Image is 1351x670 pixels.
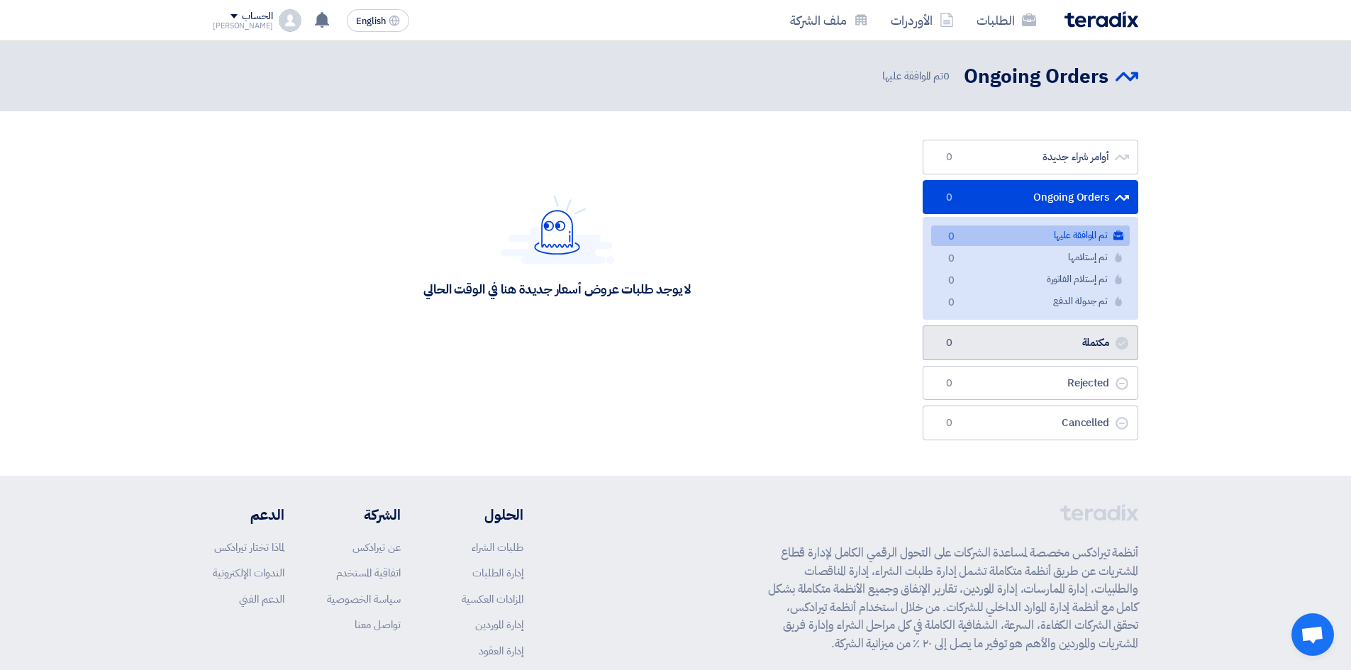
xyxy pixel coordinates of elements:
li: الشركة [327,504,401,525]
div: [PERSON_NAME] [213,22,273,30]
a: تواصل معنا [355,617,401,632]
a: لماذا تختار تيرادكس [214,540,284,555]
span: 0 [943,252,960,267]
a: تم جدولة الدفع [931,291,1130,312]
div: الحساب [242,11,272,23]
a: إدارة العقود [479,643,523,659]
a: الطلبات [965,4,1047,37]
li: الحلول [443,504,523,525]
img: Hello [501,195,614,264]
div: لا يوجد طلبات عروض أسعار جديدة هنا في الوقت الحالي [423,281,691,297]
a: تم الموافقة عليها [931,225,1130,246]
span: 0 [943,230,960,245]
h2: Ongoing Orders [964,63,1108,91]
img: Teradix logo [1064,11,1138,28]
span: 0 [940,191,957,205]
span: 0 [940,416,957,430]
a: إدارة الطلبات [472,565,523,581]
a: ملف الشركة [779,4,879,37]
span: تم الموافقة عليها [882,68,952,84]
a: عن تيرادكس [352,540,401,555]
p: أنظمة تيرادكس مخصصة لمساعدة الشركات على التحول الرقمي الكامل لإدارة قطاع المشتريات عن طريق أنظمة ... [768,544,1138,652]
span: 0 [940,336,957,350]
a: الندوات الإلكترونية [213,565,284,581]
a: تم إستلام الفاتورة [931,269,1130,290]
a: تم إستلامها [931,247,1130,268]
a: اتفاقية المستخدم [336,565,401,581]
a: أوامر شراء جديدة0 [923,140,1138,174]
a: سياسة الخصوصية [327,591,401,607]
a: الدعم الفني [239,591,284,607]
span: 0 [943,296,960,311]
div: Open chat [1291,613,1334,656]
a: Rejected0 [923,366,1138,401]
a: طلبات الشراء [472,540,523,555]
span: 0 [943,274,960,289]
span: 0 [943,68,950,84]
a: الأوردرات [879,4,965,37]
a: إدارة الموردين [475,617,523,632]
a: مكتملة0 [923,325,1138,360]
span: English [356,16,386,26]
li: الدعم [213,504,284,525]
span: 0 [940,376,957,391]
a: المزادات العكسية [462,591,523,607]
img: profile_test.png [279,9,301,32]
a: Ongoing Orders0 [923,180,1138,215]
button: English [347,9,409,32]
a: Cancelled0 [923,406,1138,440]
span: 0 [940,150,957,164]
